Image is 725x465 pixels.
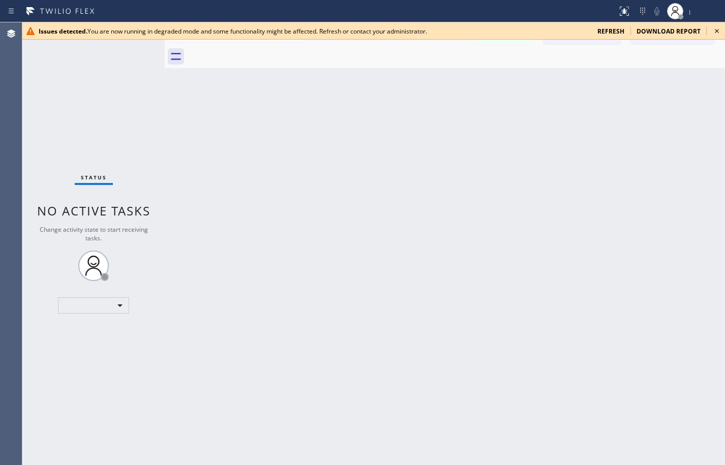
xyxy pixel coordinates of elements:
span: | [688,8,691,15]
span: Status [81,174,107,181]
button: Mute [650,4,664,18]
div: You are now running in degraded mode and some functionality might be affected. Refresh or contact... [39,27,589,36]
span: No active tasks [37,202,150,219]
span: refresh [597,27,624,36]
b: Issues detected. [39,27,87,36]
span: Change activity state to start receiving tasks. [40,225,148,242]
span: download report [637,27,701,36]
div: ​ [58,297,129,314]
